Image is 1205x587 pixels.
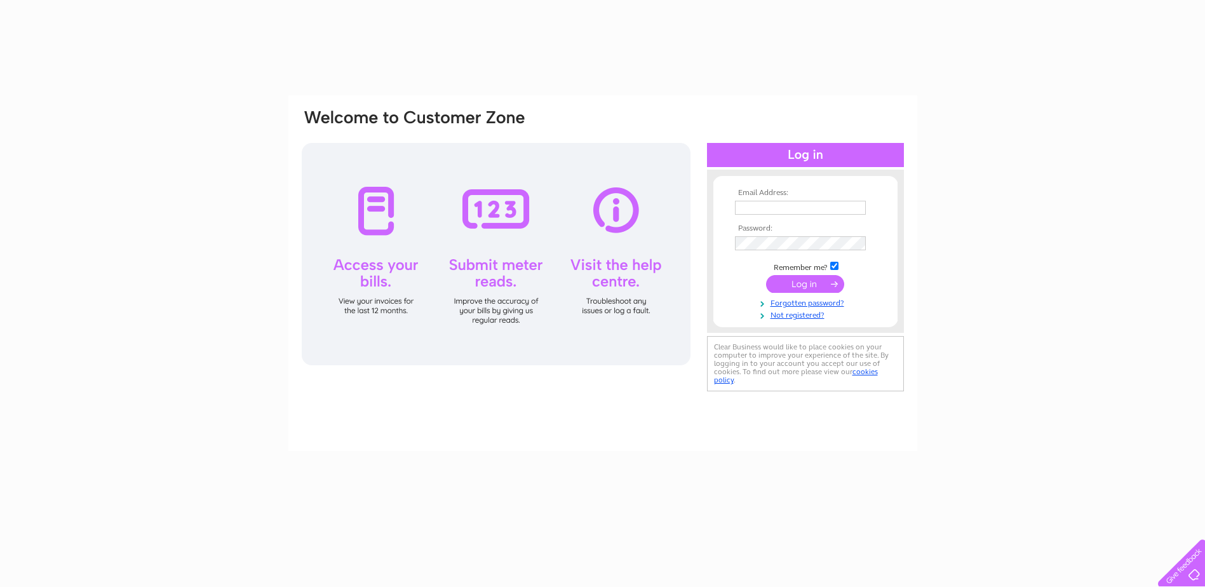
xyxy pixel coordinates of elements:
[732,224,879,233] th: Password:
[732,189,879,198] th: Email Address:
[735,308,879,320] a: Not registered?
[732,260,879,273] td: Remember me?
[707,336,904,391] div: Clear Business would like to place cookies on your computer to improve your experience of the sit...
[766,275,844,293] input: Submit
[714,367,878,384] a: cookies policy
[735,296,879,308] a: Forgotten password?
